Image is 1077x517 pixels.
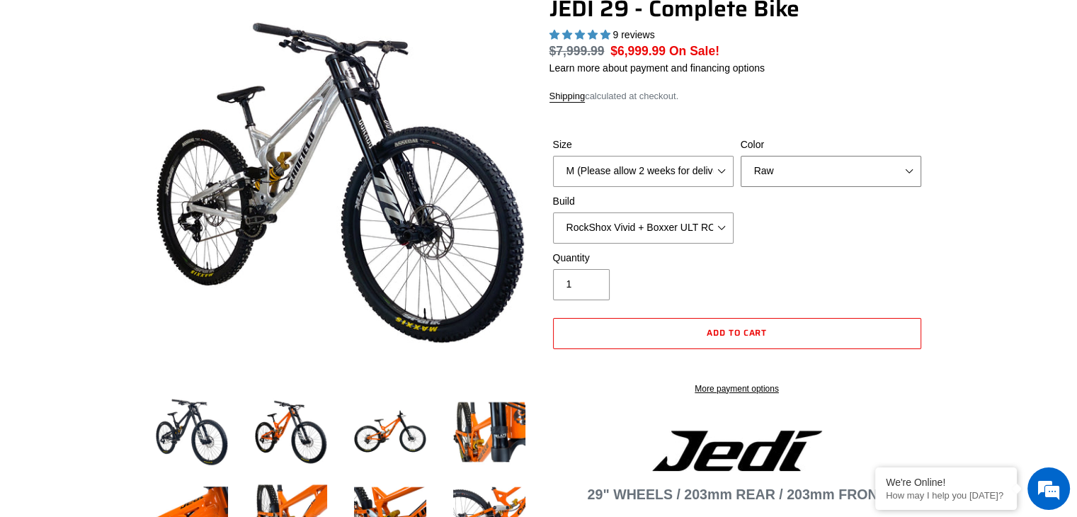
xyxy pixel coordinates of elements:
[153,393,231,471] img: Load image into Gallery viewer, JEDI 29 - Complete Bike
[450,393,528,471] img: Load image into Gallery viewer, JEDI 29 - Complete Bike
[886,490,1006,501] p: How may I help you today?
[741,137,921,152] label: Color
[549,44,605,58] s: $7,999.99
[652,431,822,471] img: Jedi Logo
[45,71,81,106] img: d_696896380_company_1647369064580_696896380
[553,137,734,152] label: Size
[95,79,259,98] div: Chat with us now
[588,487,887,502] strong: 29" WHEELS / 203mm REAR / 203mm FRONT
[549,89,925,103] div: calculated at checkout.
[82,164,195,307] span: We're online!
[549,62,765,74] a: Learn more about payment and financing options
[549,91,586,103] a: Shipping
[232,7,266,41] div: Minimize live chat window
[549,29,613,40] span: 5.00 stars
[610,44,666,58] span: $6,999.99
[16,78,37,99] div: Navigation go back
[553,194,734,209] label: Build
[669,42,719,60] span: On Sale!
[553,251,734,266] label: Quantity
[553,318,921,349] button: Add to cart
[351,393,429,471] img: Load image into Gallery viewer, JEDI 29 - Complete Bike
[612,29,654,40] span: 9 reviews
[7,357,270,407] textarea: Type your message and hit 'Enter'
[886,477,1006,488] div: We're Online!
[553,382,921,395] a: More payment options
[707,326,768,339] span: Add to cart
[252,393,330,471] img: Load image into Gallery viewer, JEDI 29 - Complete Bike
